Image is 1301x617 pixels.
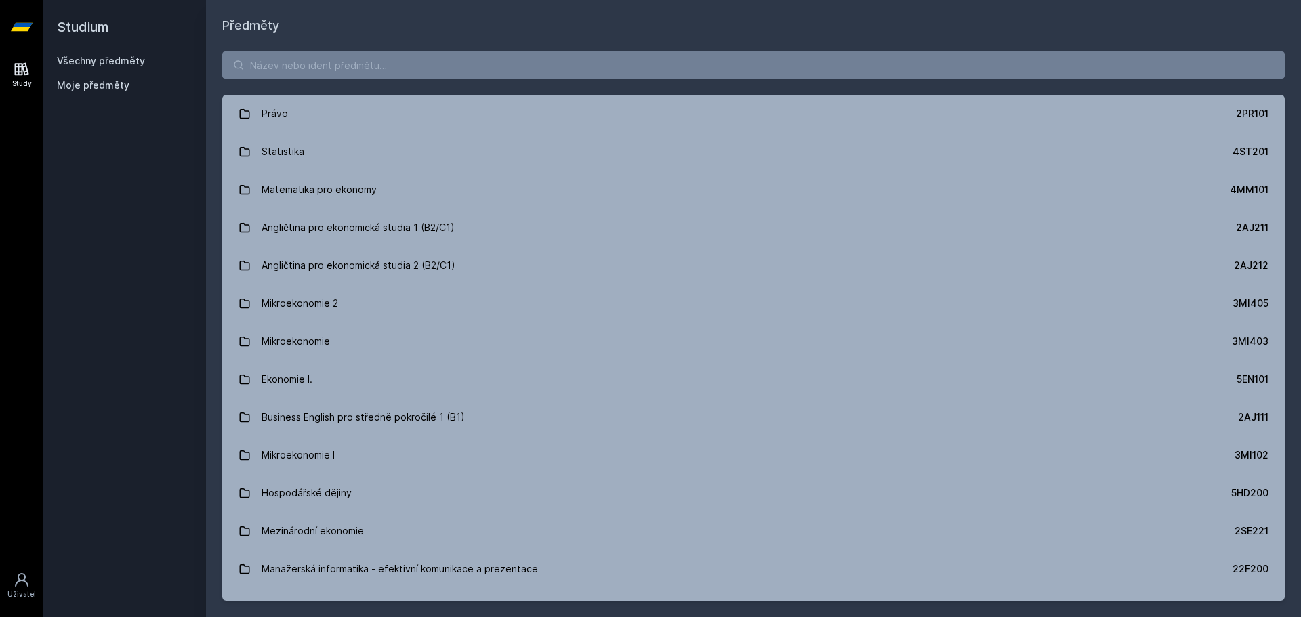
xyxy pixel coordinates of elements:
[222,550,1285,588] a: Manažerská informatika - efektivní komunikace a prezentace 22F200
[1236,600,1268,614] div: 1FU201
[222,398,1285,436] a: Business English pro středně pokročilé 1 (B1) 2AJ111
[262,290,338,317] div: Mikroekonomie 2
[1234,259,1268,272] div: 2AJ212
[1235,524,1268,538] div: 2SE221
[222,284,1285,322] a: Mikroekonomie 2 3MI405
[1233,145,1268,158] div: 4ST201
[57,79,129,92] span: Moje předměty
[262,480,352,507] div: Hospodářské dějiny
[222,51,1285,79] input: Název nebo ident předmětu…
[262,328,330,355] div: Mikroekonomie
[3,565,41,606] a: Uživatel
[1232,335,1268,348] div: 3MI403
[7,589,36,599] div: Uživatel
[1237,373,1268,386] div: 5EN101
[222,322,1285,360] a: Mikroekonomie 3MI403
[57,55,145,66] a: Všechny předměty
[222,16,1285,35] h1: Předměty
[1236,107,1268,121] div: 2PR101
[262,252,455,279] div: Angličtina pro ekonomická studia 2 (B2/C1)
[1233,297,1268,310] div: 3MI405
[222,95,1285,133] a: Právo 2PR101
[262,555,538,582] div: Manažerská informatika - efektivní komunikace a prezentace
[262,366,312,393] div: Ekonomie I.
[1235,448,1268,462] div: 3MI102
[3,54,41,95] a: Study
[1233,562,1268,576] div: 22F200
[222,171,1285,209] a: Matematika pro ekonomy 4MM101
[262,176,377,203] div: Matematika pro ekonomy
[262,214,455,241] div: Angličtina pro ekonomická studia 1 (B2/C1)
[1236,221,1268,234] div: 2AJ211
[222,474,1285,512] a: Hospodářské dějiny 5HD200
[222,247,1285,284] a: Angličtina pro ekonomická studia 2 (B2/C1) 2AJ212
[222,436,1285,474] a: Mikroekonomie I 3MI102
[222,209,1285,247] a: Angličtina pro ekonomická studia 1 (B2/C1) 2AJ211
[262,138,304,165] div: Statistika
[262,404,465,431] div: Business English pro středně pokročilé 1 (B1)
[222,133,1285,171] a: Statistika 4ST201
[1230,183,1268,196] div: 4MM101
[262,517,364,545] div: Mezinárodní ekonomie
[262,100,288,127] div: Právo
[1231,486,1268,500] div: 5HD200
[222,360,1285,398] a: Ekonomie I. 5EN101
[222,512,1285,550] a: Mezinárodní ekonomie 2SE221
[12,79,32,89] div: Study
[262,442,335,469] div: Mikroekonomie I
[1238,410,1268,424] div: 2AJ111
